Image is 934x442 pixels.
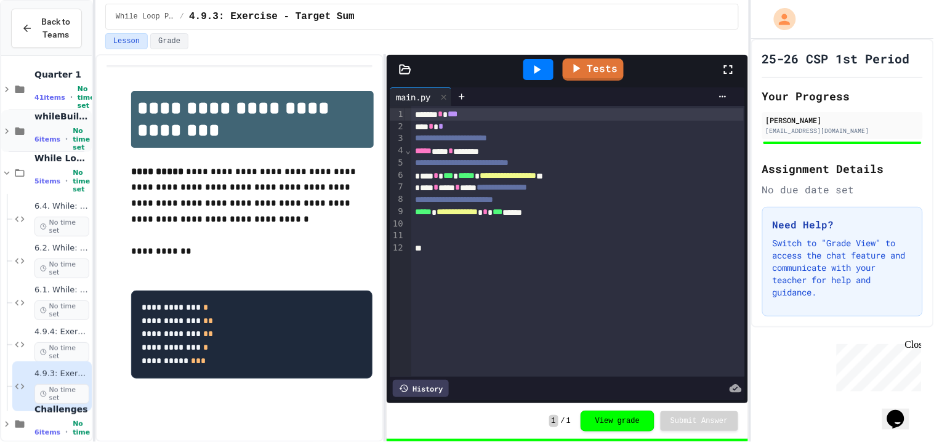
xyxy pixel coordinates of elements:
div: My Account [761,5,799,33]
button: Grade [150,33,188,49]
div: History [393,380,449,397]
h3: Need Help? [773,217,912,232]
span: • [65,176,68,186]
span: Quarter 1 [34,69,89,80]
h1: 25-26 CSP 1st Period [762,50,910,67]
span: • [65,427,68,437]
div: [EMAIL_ADDRESS][DOMAIN_NAME] [766,126,919,135]
span: While Loop Projects [116,12,175,22]
iframe: chat widget [882,393,922,430]
div: 4 [390,145,405,157]
span: Challenges [34,404,89,415]
p: Switch to "Grade View" to access the chat feature and communicate with your teacher for help and ... [773,237,912,299]
div: 5 [390,157,405,169]
div: 12 [390,242,405,254]
span: 41 items [34,94,65,102]
span: 4.9.3: Exercise - Target Sum [189,9,355,24]
div: 3 [390,132,405,145]
span: • [70,92,73,102]
span: 6.2. While: Least divisor [34,243,89,254]
span: No time set [34,259,89,278]
span: whileBuilding [34,111,89,122]
span: 6.4. While: Jogging [34,201,89,212]
div: 9 [390,206,405,218]
span: No time set [34,342,89,362]
button: View grade [581,411,654,432]
button: Submit Answer [661,411,738,431]
span: 4.9.3: Exercise - Target Sum [34,369,89,379]
h2: Assignment Details [762,160,923,177]
span: No time set [73,127,90,151]
span: No time set [34,384,89,404]
button: Lesson [105,33,148,49]
span: While Loop Projects [34,153,89,164]
span: 6 items [34,428,60,436]
iframe: chat widget [832,339,922,392]
div: main.py [390,90,437,103]
span: / [180,12,184,22]
div: main.py [390,87,452,106]
h2: Your Progress [762,87,923,105]
span: Back to Teams [40,15,71,41]
span: • [65,134,68,144]
span: 6.1. While: List of squares [34,285,89,295]
span: 5 items [34,177,60,185]
span: Fold line [405,145,411,155]
span: 1 [549,415,558,427]
div: Chat with us now!Close [5,5,85,78]
div: 2 [390,121,405,133]
div: 10 [390,218,405,230]
span: No time set [34,217,89,236]
div: 7 [390,181,405,193]
a: Tests [563,58,624,81]
div: 11 [390,230,405,242]
span: No time set [78,85,95,110]
button: Back to Teams [11,9,82,48]
span: Submit Answer [670,416,728,426]
span: 4.9.4: Exercise - Higher or Lower I [34,327,89,337]
div: [PERSON_NAME] [766,115,919,126]
span: 6 items [34,135,60,143]
div: No due date set [762,182,923,197]
div: 6 [390,169,405,182]
div: 1 [390,108,405,121]
div: 8 [390,193,405,206]
span: 1 [566,416,571,426]
span: No time set [34,300,89,320]
span: / [561,416,565,426]
span: No time set [73,169,90,193]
